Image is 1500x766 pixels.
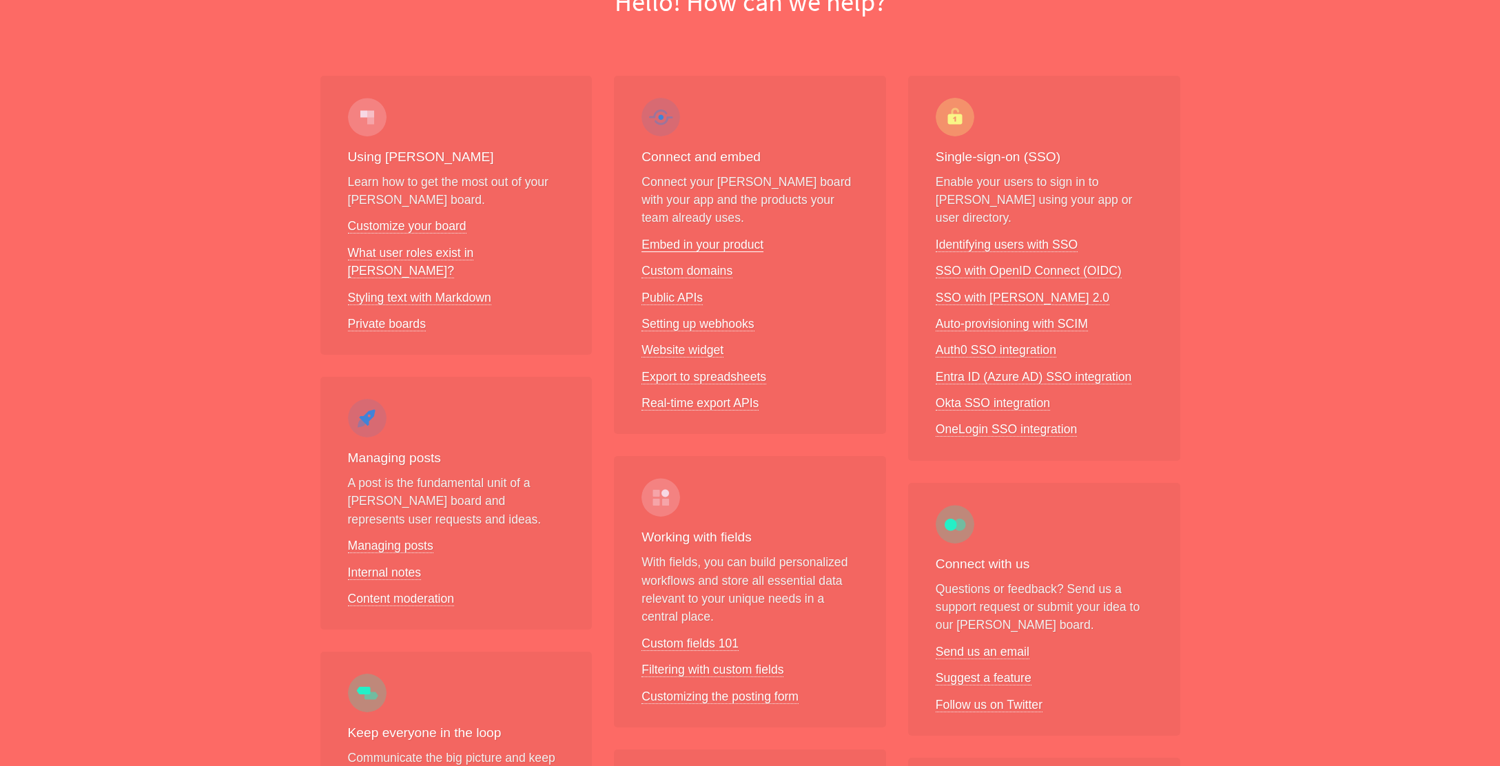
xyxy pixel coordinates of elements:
[348,566,422,580] a: Internal notes
[641,317,754,331] a: Setting up webhooks
[641,343,723,358] a: Website widget
[348,592,455,606] a: Content moderation
[641,238,763,252] a: Embed in your product
[936,370,1132,384] a: Entra ID (Azure AD) SSO integration
[936,238,1078,252] a: Identifying users with SSO
[348,723,565,743] h3: Keep everyone in the loop
[641,370,766,384] a: Export to spreadsheets
[348,539,433,553] a: Managing posts
[348,448,565,468] h3: Managing posts
[936,422,1077,437] a: OneLogin SSO integration
[936,671,1031,685] a: Suggest a feature
[641,147,859,167] h3: Connect and embed
[641,690,799,704] a: Customizing the posting form
[641,553,859,626] p: With fields, you can build personalized workflows and store all essential data relevant to your u...
[348,219,466,234] a: Customize your board
[348,317,426,331] a: Private boards
[348,147,565,167] h3: Using [PERSON_NAME]
[936,555,1153,574] h3: Connect with us
[348,246,474,278] a: What user roles exist in [PERSON_NAME]?
[348,173,565,209] p: Learn how to get the most out of your [PERSON_NAME] board.
[641,528,859,548] h3: Working with fields
[936,317,1088,331] a: Auto-provisioning with SCIM
[936,580,1153,634] p: Questions or feedback? Send us a support request or submit your idea to our [PERSON_NAME] board.
[641,396,759,411] a: Real-time export APIs
[348,474,565,528] p: A post is the fundamental unit of a [PERSON_NAME] board and represents user requests and ideas.
[641,291,703,305] a: Public APIs
[641,663,783,677] a: Filtering with custom fields
[936,645,1029,659] a: Send us an email
[936,291,1109,305] a: SSO with [PERSON_NAME] 2.0
[936,147,1153,167] h3: Single-sign-on (SSO)
[348,291,491,305] a: Styling text with Markdown
[936,698,1042,712] a: Follow us on Twitter
[936,396,1050,411] a: Okta SSO integration
[936,173,1153,227] p: Enable your users to sign in to [PERSON_NAME] using your app or user directory.
[936,343,1056,358] a: Auth0 SSO integration
[641,636,739,651] a: Custom fields 101
[641,264,732,278] a: Custom domains
[641,173,859,227] p: Connect your [PERSON_NAME] board with your app and the products your team already uses.
[936,264,1122,278] a: SSO with OpenID Connect (OIDC)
